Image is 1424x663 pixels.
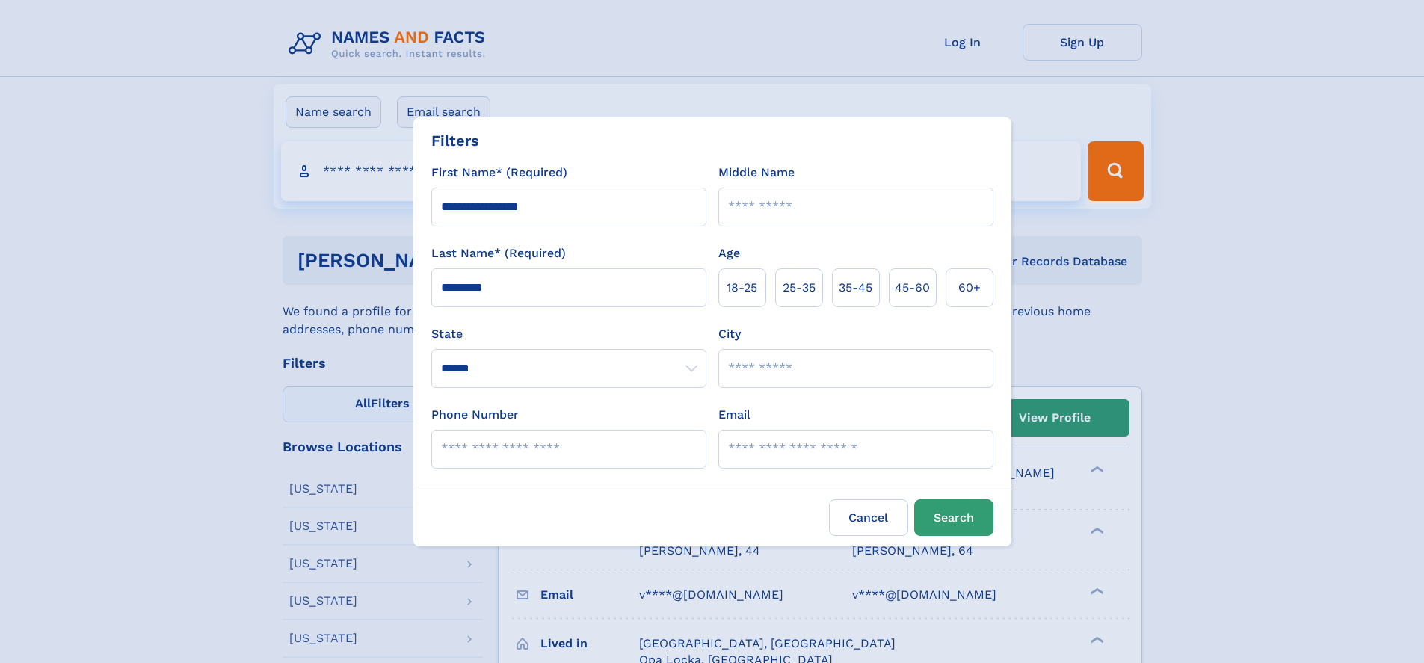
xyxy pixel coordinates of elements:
label: Phone Number [431,406,519,424]
label: First Name* (Required) [431,164,567,182]
label: Email [718,406,750,424]
label: City [718,325,741,343]
label: State [431,325,706,343]
label: Middle Name [718,164,795,182]
label: Age [718,244,740,262]
label: Cancel [829,499,908,536]
button: Search [914,499,993,536]
span: 18‑25 [727,279,757,297]
span: 45‑60 [895,279,930,297]
div: Filters [431,129,479,152]
label: Last Name* (Required) [431,244,566,262]
span: 35‑45 [839,279,872,297]
span: 25‑35 [783,279,816,297]
span: 60+ [958,279,981,297]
